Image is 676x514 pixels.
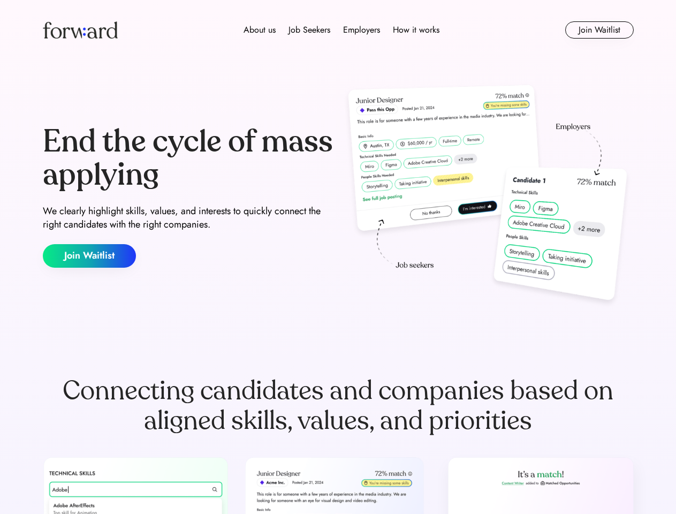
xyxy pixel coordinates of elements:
img: Forward logo [43,21,118,39]
div: We clearly highlight skills, values, and interests to quickly connect the right candidates with t... [43,205,334,231]
div: Job Seekers [288,24,330,36]
button: Join Waitlist [565,21,634,39]
div: Connecting candidates and companies based on aligned skills, values, and priorities [43,376,634,436]
div: End the cycle of mass applying [43,125,334,191]
div: Employers [343,24,380,36]
button: Join Waitlist [43,244,136,268]
img: hero-image.png [343,81,634,312]
div: About us [244,24,276,36]
div: How it works [393,24,439,36]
